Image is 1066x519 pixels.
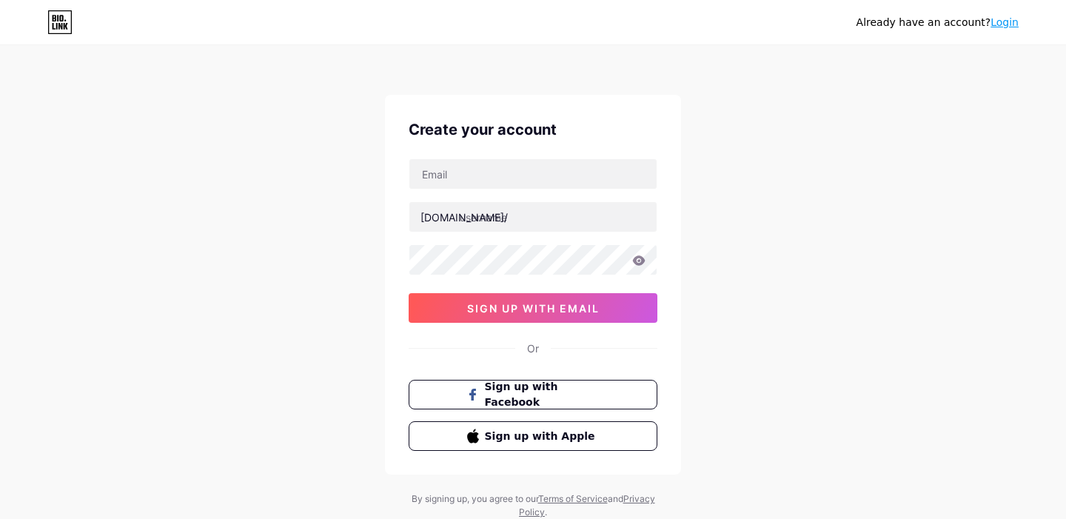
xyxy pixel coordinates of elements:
span: sign up with email [467,302,600,315]
button: Sign up with Facebook [409,380,657,409]
span: Sign up with Apple [485,429,600,444]
div: By signing up, you agree to our and . [407,492,659,519]
span: Sign up with Facebook [485,379,600,410]
input: username [409,202,657,232]
a: Terms of Service [538,493,608,504]
div: Create your account [409,118,657,141]
div: Or [527,341,539,356]
div: [DOMAIN_NAME]/ [420,210,508,225]
input: Email [409,159,657,189]
a: Login [990,16,1019,28]
div: Already have an account? [857,15,1019,30]
button: Sign up with Apple [409,421,657,451]
button: sign up with email [409,293,657,323]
